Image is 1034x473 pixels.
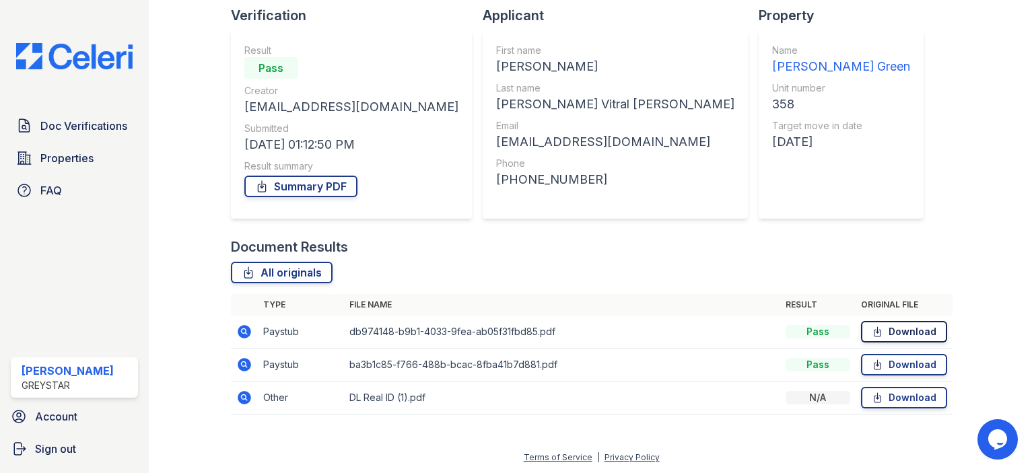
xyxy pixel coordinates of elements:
div: Creator [244,84,458,98]
a: Download [861,387,947,408]
div: 358 [772,95,910,114]
div: [PHONE_NUMBER] [496,170,734,189]
div: Greystar [22,379,114,392]
a: All originals [231,262,333,283]
iframe: chat widget [977,419,1021,460]
div: [EMAIL_ADDRESS][DOMAIN_NAME] [244,98,458,116]
div: Unit number [772,81,910,95]
a: Name [PERSON_NAME] Green [772,44,910,76]
th: File name [344,294,780,316]
div: [PERSON_NAME] Vitral [PERSON_NAME] [496,95,734,114]
div: Document Results [231,238,348,256]
div: [PERSON_NAME] Green [772,57,910,76]
img: CE_Logo_Blue-a8612792a0a2168367f1c8372b55b34899dd931a85d93a1a3d3e32e68fde9ad4.png [5,43,143,69]
a: FAQ [11,177,138,204]
a: Summary PDF [244,176,357,197]
div: Email [496,119,734,133]
th: Original file [856,294,953,316]
div: Verification [231,6,483,25]
a: Download [861,321,947,342]
div: Result [244,44,458,57]
div: Last name [496,81,734,95]
a: Properties [11,145,138,172]
div: [PERSON_NAME] [22,363,114,379]
a: Account [5,403,143,430]
span: FAQ [40,182,62,198]
th: Result [780,294,856,316]
span: Properties [40,150,94,166]
td: ba3b1c85-f766-488b-bcac-8fba41b7d881.pdf [344,349,780,381]
td: db974148-b9b1-4033-9fea-ab05f31fbd85.pdf [344,316,780,349]
div: Applicant [483,6,759,25]
td: Paystub [258,349,344,381]
a: Terms of Service [524,452,592,462]
div: Property [759,6,934,25]
td: DL Real ID (1).pdf [344,381,780,414]
a: Privacy Policy [605,452,660,462]
div: First name [496,44,734,57]
div: Submitted [244,122,458,135]
div: Pass [244,57,298,79]
span: Sign out [35,441,76,457]
div: [EMAIL_ADDRESS][DOMAIN_NAME] [496,133,734,151]
div: Pass [786,325,850,338]
div: Result summary [244,159,458,173]
th: Type [258,294,344,316]
div: [DATE] 01:12:50 PM [244,135,458,154]
div: [PERSON_NAME] [496,57,734,76]
span: Doc Verifications [40,118,127,134]
div: Phone [496,157,734,170]
td: Other [258,381,344,414]
div: N/A [786,391,850,404]
div: | [597,452,600,462]
a: Doc Verifications [11,112,138,139]
span: Account [35,408,77,425]
div: Target move in date [772,119,910,133]
td: Paystub [258,316,344,349]
div: [DATE] [772,133,910,151]
div: Name [772,44,910,57]
a: Download [861,354,947,375]
a: Sign out [5,435,143,462]
div: Pass [786,358,850,371]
